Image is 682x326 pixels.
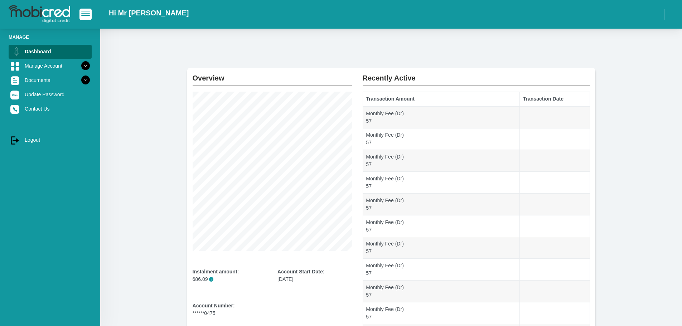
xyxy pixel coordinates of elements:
a: Manage Account [9,59,92,73]
h2: Hi Mr [PERSON_NAME] [109,9,189,17]
h2: Overview [193,68,352,82]
td: Monthly Fee (Dr) 57 [363,172,519,194]
a: Documents [9,73,92,87]
td: Monthly Fee (Dr) 57 [363,237,519,259]
h2: Recently Active [363,68,590,82]
p: 686.09 [193,276,267,283]
b: Account Number: [193,303,235,308]
td: Monthly Fee (Dr) 57 [363,150,519,172]
th: Transaction Amount [363,92,519,106]
a: Update Password [9,88,92,101]
td: Monthly Fee (Dr) 57 [363,128,519,150]
b: Instalment amount: [193,269,239,274]
td: Monthly Fee (Dr) 57 [363,259,519,281]
th: Transaction Date [519,92,590,106]
img: logo-mobicred.svg [9,5,70,23]
td: Monthly Fee (Dr) 57 [363,106,519,128]
li: Manage [9,34,92,40]
a: Dashboard [9,45,92,58]
span: i [209,277,214,282]
td: Monthly Fee (Dr) 57 [363,302,519,324]
td: Monthly Fee (Dr) 57 [363,215,519,237]
td: Monthly Fee (Dr) 57 [363,193,519,215]
td: Monthly Fee (Dr) 57 [363,281,519,302]
b: Account Start Date: [277,269,324,274]
a: Contact Us [9,102,92,116]
a: Logout [9,133,92,147]
div: [DATE] [277,268,352,283]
